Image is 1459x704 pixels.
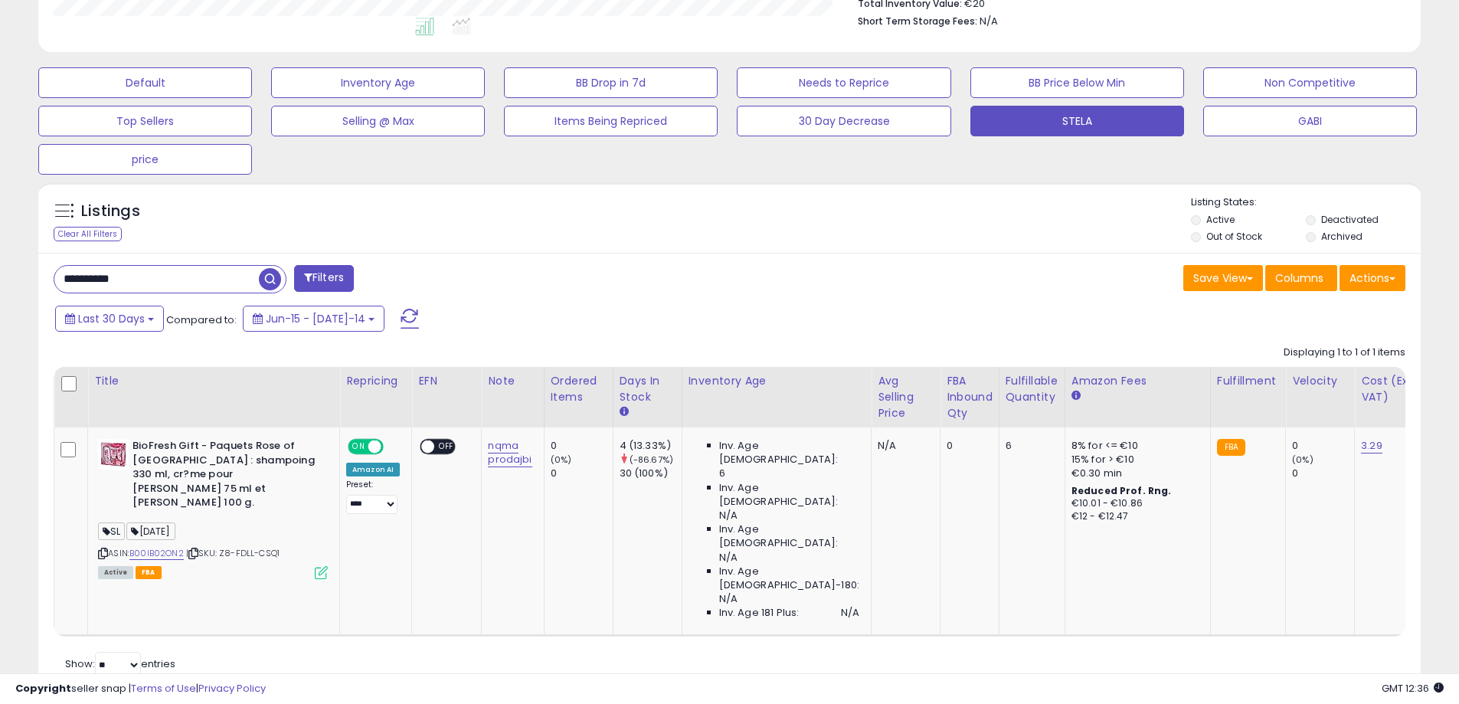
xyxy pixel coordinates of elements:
button: BB Drop in 7d [504,67,718,98]
div: Note [488,373,537,389]
button: Top Sellers [38,106,252,136]
span: ON [349,440,368,454]
div: 15% for > €10 [1071,453,1199,467]
small: (0%) [551,454,572,466]
a: Privacy Policy [198,681,266,696]
span: Compared to: [166,313,237,327]
div: Cost (Exc. VAT) [1361,373,1440,405]
b: Short Term Storage Fees: [858,15,977,28]
div: 0 [551,439,613,453]
span: Last 30 Days [78,311,145,326]
a: 3.29 [1361,438,1382,454]
div: Days In Stock [620,373,676,405]
b: BioFresh Gift - Paquets Rose of [GEOGRAPHIC_DATA] : shampoing 330 ml, cr?me pour [PERSON_NAME] 75... [132,439,319,514]
span: Inv. Age 181 Plus: [719,606,800,620]
span: FBA [136,566,162,579]
span: Inv. Age [DEMOGRAPHIC_DATA]: [719,522,859,550]
span: Inv. Age [DEMOGRAPHIC_DATA]-180: [719,565,859,592]
b: Reduced Prof. Rng. [1071,484,1172,497]
small: (0%) [1292,454,1313,466]
div: 6 [1006,439,1053,453]
a: Terms of Use [131,681,196,696]
div: Title [94,373,333,389]
div: ASIN: [98,439,328,577]
span: N/A [841,606,859,620]
button: Columns [1265,265,1337,291]
a: nqma prodajbi [488,438,532,467]
div: 0 [1292,439,1354,453]
span: | SKU: Z8-FDLL-CSQ1 [186,547,280,559]
strong: Copyright [15,681,71,696]
span: Jun-15 - [DATE]-14 [266,311,365,326]
button: Filters [294,265,354,292]
button: BB Price Below Min [970,67,1184,98]
label: Archived [1321,230,1362,243]
label: Deactivated [1321,213,1379,226]
h5: Listings [81,201,140,222]
div: Displaying 1 to 1 of 1 items [1284,345,1405,360]
span: N/A [719,592,738,606]
small: Days In Stock. [620,405,629,419]
div: EFN [418,373,475,389]
div: Repricing [346,373,405,389]
label: Out of Stock [1206,230,1262,243]
div: Velocity [1292,373,1348,389]
button: Default [38,67,252,98]
span: 2025-08-14 12:36 GMT [1382,681,1444,696]
button: Needs to Reprice [737,67,950,98]
span: Columns [1275,270,1323,286]
div: 30 (100%) [620,467,682,480]
span: N/A [719,509,738,522]
span: Show: entries [65,657,175,671]
div: Preset: [346,480,400,514]
button: Actions [1340,265,1405,291]
button: Inventory Age [271,67,485,98]
label: Active [1206,213,1235,226]
div: €0.30 min [1071,467,1199,480]
small: Amazon Fees. [1071,389,1081,403]
div: FBA inbound Qty [947,373,993,421]
span: OFF [435,440,460,454]
img: 41aMfL1GyqL._SL40_.jpg [98,439,129,470]
button: STELA [970,106,1184,136]
span: All listings currently available for purchase on Amazon [98,566,133,579]
div: Fulfillable Quantity [1006,373,1058,405]
button: price [38,144,252,175]
small: (-86.67%) [630,454,673,466]
small: FBA [1217,439,1245,456]
span: N/A [719,551,738,565]
div: 8% for <= €10 [1071,439,1199,453]
div: Amazon Fees [1071,373,1204,389]
button: Non Competitive [1203,67,1417,98]
button: Items Being Repriced [504,106,718,136]
div: Fulfillment [1217,373,1279,389]
button: Selling @ Max [271,106,485,136]
div: 0 [551,467,613,480]
div: seller snap | | [15,682,266,696]
div: N/A [878,439,928,453]
div: Amazon AI [346,463,400,476]
button: Jun-15 - [DATE]-14 [243,306,384,332]
div: 4 (13.33%) [620,439,682,453]
button: 30 Day Decrease [737,106,950,136]
span: N/A [980,14,998,28]
p: Listing States: [1191,195,1421,210]
span: Inv. Age [DEMOGRAPHIC_DATA]: [719,439,859,467]
div: 0 [1292,467,1354,480]
button: GABI [1203,106,1417,136]
div: Inventory Age [689,373,865,389]
span: [DATE] [126,522,175,540]
button: Last 30 Days [55,306,164,332]
span: 6 [719,467,725,480]
div: Avg Selling Price [878,373,934,421]
span: Inv. Age [DEMOGRAPHIC_DATA]: [719,481,859,509]
span: SL [98,522,125,540]
div: €10.01 - €10.86 [1071,497,1199,510]
div: €12 - €12.47 [1071,510,1199,523]
button: Save View [1183,265,1263,291]
div: 0 [947,439,987,453]
a: B00IB02ON2 [129,547,184,560]
div: Ordered Items [551,373,607,405]
span: OFF [381,440,406,454]
div: Clear All Filters [54,227,122,241]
